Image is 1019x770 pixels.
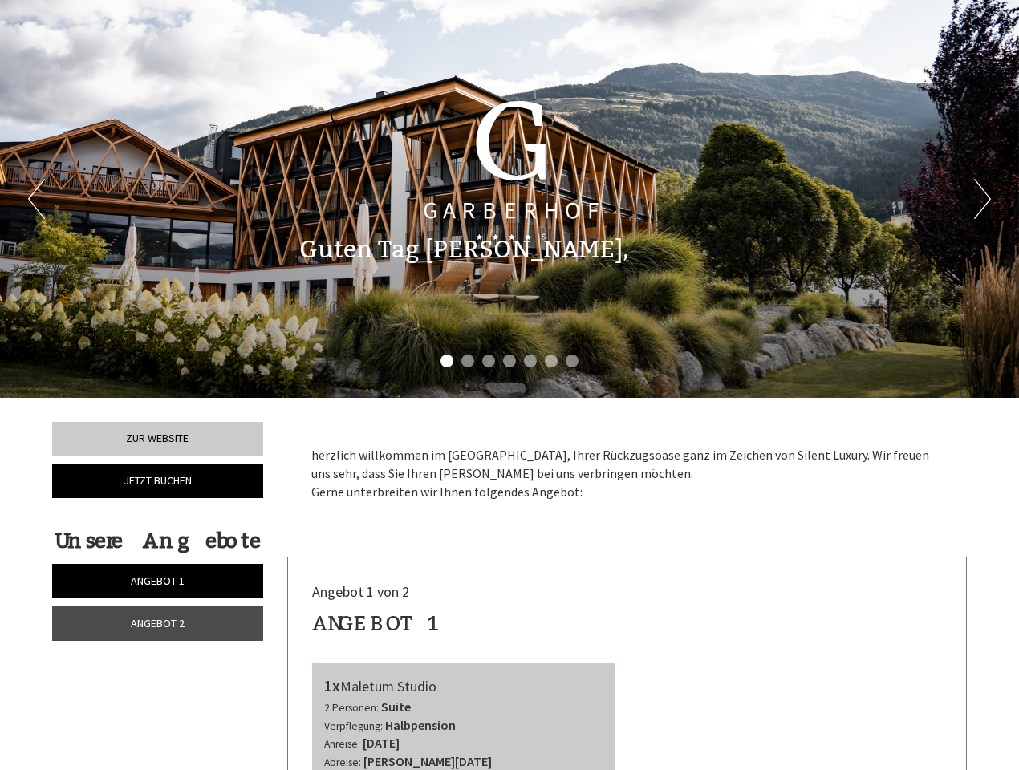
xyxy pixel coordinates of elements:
[381,699,411,715] b: Suite
[311,446,944,501] p: herzlich willkommen im [GEOGRAPHIC_DATA], Ihrer Rückzugsoase ganz im Zeichen von Silent Luxury. W...
[324,756,361,769] small: Abreise:
[324,701,379,715] small: 2 Personen:
[324,737,360,751] small: Anreise:
[131,616,185,630] span: Angebot 2
[52,422,263,456] a: Zur Website
[312,582,409,601] span: Angebot 1 von 2
[385,717,456,733] b: Halbpension
[312,609,441,638] div: Angebot 1
[52,526,263,556] div: Unsere Angebote
[324,675,603,698] div: Maletum Studio
[974,179,991,219] button: Next
[28,179,45,219] button: Previous
[131,573,185,588] span: Angebot 1
[52,464,263,498] a: Jetzt buchen
[324,719,383,733] small: Verpflegung:
[363,753,492,769] b: [PERSON_NAME][DATE]
[363,735,400,751] b: [DATE]
[299,237,629,263] h1: Guten Tag [PERSON_NAME],
[324,675,340,695] b: 1x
